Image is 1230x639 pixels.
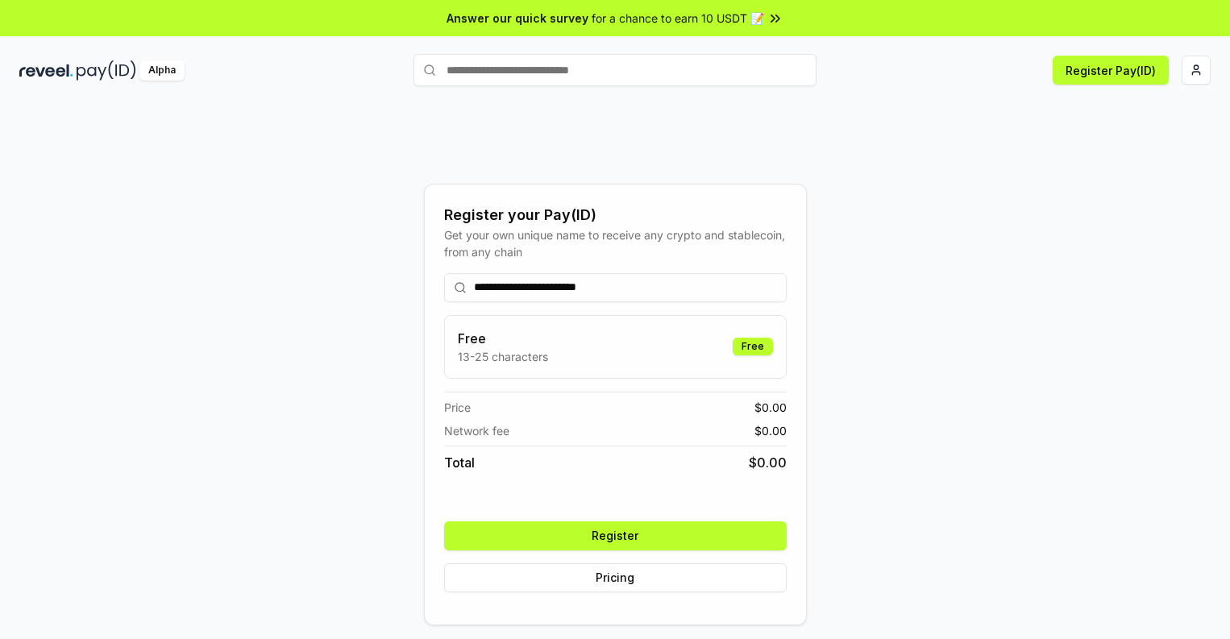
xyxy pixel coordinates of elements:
[444,453,475,472] span: Total
[1053,56,1169,85] button: Register Pay(ID)
[754,399,787,416] span: $ 0.00
[458,329,548,348] h3: Free
[19,60,73,81] img: reveel_dark
[444,521,787,550] button: Register
[444,399,471,416] span: Price
[458,348,548,365] p: 13-25 characters
[733,338,773,355] div: Free
[447,10,588,27] span: Answer our quick survey
[592,10,764,27] span: for a chance to earn 10 USDT 📝
[444,422,509,439] span: Network fee
[754,422,787,439] span: $ 0.00
[77,60,136,81] img: pay_id
[444,204,787,226] div: Register your Pay(ID)
[749,453,787,472] span: $ 0.00
[139,60,185,81] div: Alpha
[444,226,787,260] div: Get your own unique name to receive any crypto and stablecoin, from any chain
[444,563,787,592] button: Pricing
